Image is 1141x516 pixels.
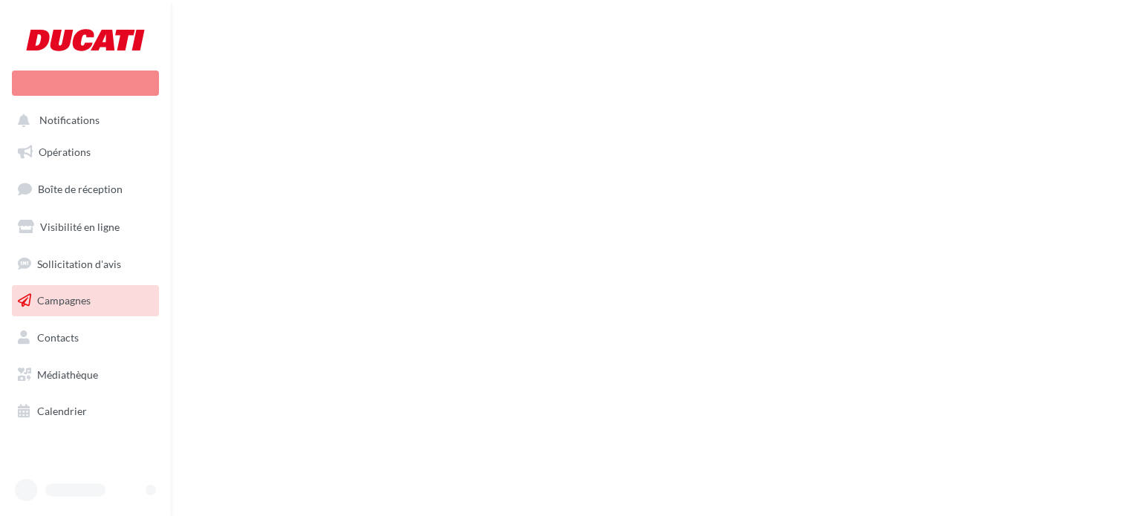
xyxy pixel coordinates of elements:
a: Calendrier [9,396,162,427]
a: Sollicitation d'avis [9,249,162,280]
span: Boîte de réception [38,183,123,195]
a: Médiathèque [9,359,162,391]
a: Campagnes [9,285,162,316]
a: Contacts [9,322,162,353]
span: Calendrier [37,405,87,417]
span: Médiathèque [37,368,98,381]
a: Boîte de réception [9,173,162,205]
a: Visibilité en ligne [9,212,162,243]
div: Nouvelle campagne [12,71,159,96]
span: Campagnes [37,294,91,307]
span: Sollicitation d'avis [37,257,121,270]
span: Contacts [37,331,79,344]
span: Opérations [39,146,91,158]
span: Notifications [39,114,100,127]
a: Opérations [9,137,162,168]
span: Visibilité en ligne [40,221,120,233]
